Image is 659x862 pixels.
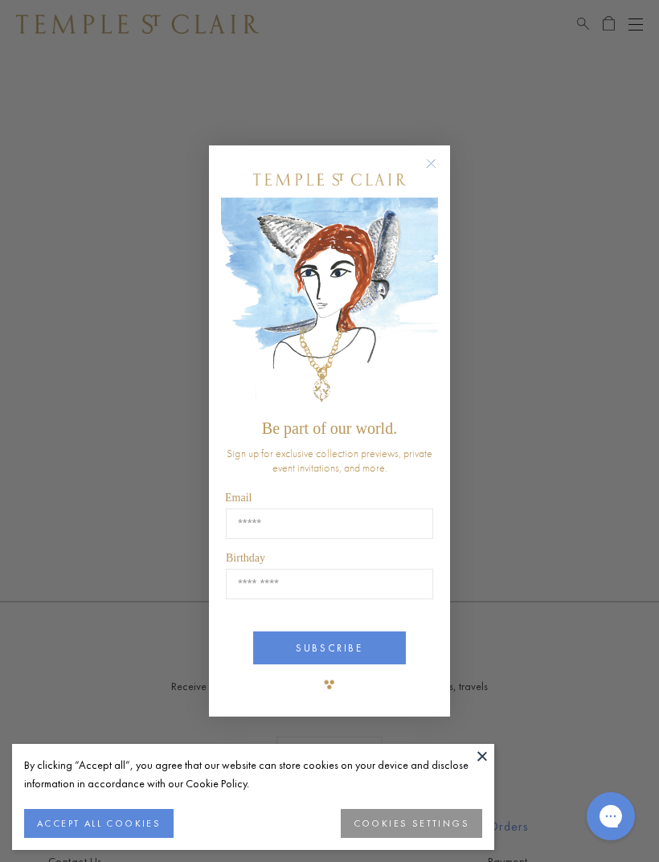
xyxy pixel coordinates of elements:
span: Be part of our world. [262,419,397,437]
div: By clicking “Accept all”, you agree that our website can store cookies on your device and disclos... [24,756,482,793]
span: Birthday [226,552,265,564]
img: TSC [313,668,346,701]
button: COOKIES SETTINGS [341,809,482,838]
button: Close dialog [429,161,449,182]
span: Email [225,492,252,504]
img: c4a9eb12-d91a-4d4a-8ee0-386386f4f338.jpeg [221,198,438,412]
button: ACCEPT ALL COOKIES [24,809,174,838]
img: Temple St. Clair [253,174,406,186]
span: Sign up for exclusive collection previews, private event invitations, and more. [227,446,432,475]
input: Email [226,509,433,539]
button: SUBSCRIBE [253,631,406,664]
iframe: Gorgias live chat messenger [579,786,643,846]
